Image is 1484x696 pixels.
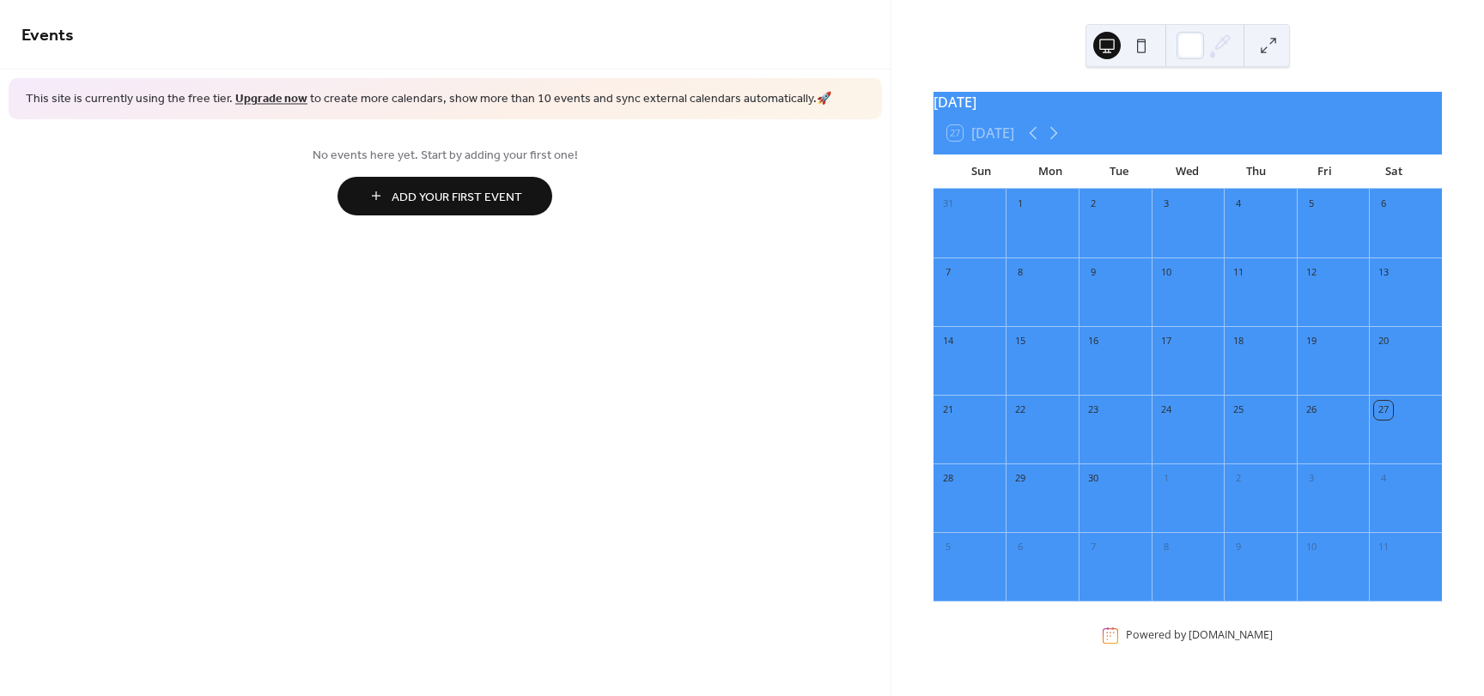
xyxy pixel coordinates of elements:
[1229,195,1248,214] div: 4
[1157,469,1176,488] div: 1
[939,263,958,282] div: 7
[21,177,869,215] a: Add Your First Event
[338,177,552,215] button: Add Your First Event
[1011,538,1030,557] div: 6
[1084,332,1103,351] div: 16
[1229,538,1248,557] div: 9
[939,195,958,214] div: 31
[1157,332,1176,351] div: 17
[1011,469,1030,488] div: 29
[1302,538,1321,557] div: 10
[1011,332,1030,351] div: 15
[1085,154,1153,189] div: Tue
[1126,627,1273,642] div: Powered by
[939,469,958,488] div: 28
[1229,401,1248,420] div: 25
[947,154,1016,189] div: Sun
[21,19,74,52] span: Events
[1229,263,1248,282] div: 11
[1374,469,1393,488] div: 4
[21,146,869,164] span: No events here yet. Start by adding your first one!
[235,88,307,111] a: Upgrade now
[1291,154,1359,189] div: Fri
[1157,263,1176,282] div: 10
[1302,401,1321,420] div: 26
[1229,332,1248,351] div: 18
[1374,263,1393,282] div: 13
[26,91,831,108] span: This site is currently using the free tier. to create more calendars, show more than 10 events an...
[1084,195,1103,214] div: 2
[1189,627,1273,642] a: [DOMAIN_NAME]
[1302,195,1321,214] div: 5
[1374,332,1393,351] div: 20
[1157,195,1176,214] div: 3
[1302,469,1321,488] div: 3
[1302,263,1321,282] div: 12
[1302,332,1321,351] div: 19
[1084,538,1103,557] div: 7
[1084,401,1103,420] div: 23
[1374,538,1393,557] div: 11
[939,332,958,351] div: 14
[1359,154,1428,189] div: Sat
[1157,538,1176,557] div: 8
[939,401,958,420] div: 21
[392,188,522,206] span: Add Your First Event
[1222,154,1291,189] div: Thu
[1016,154,1085,189] div: Mon
[1157,401,1176,420] div: 24
[1011,263,1030,282] div: 8
[1153,154,1222,189] div: Wed
[1084,469,1103,488] div: 30
[934,92,1442,112] div: [DATE]
[1011,401,1030,420] div: 22
[1011,195,1030,214] div: 1
[1374,195,1393,214] div: 6
[1229,469,1248,488] div: 2
[1084,263,1103,282] div: 9
[939,538,958,557] div: 5
[1374,401,1393,420] div: 27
